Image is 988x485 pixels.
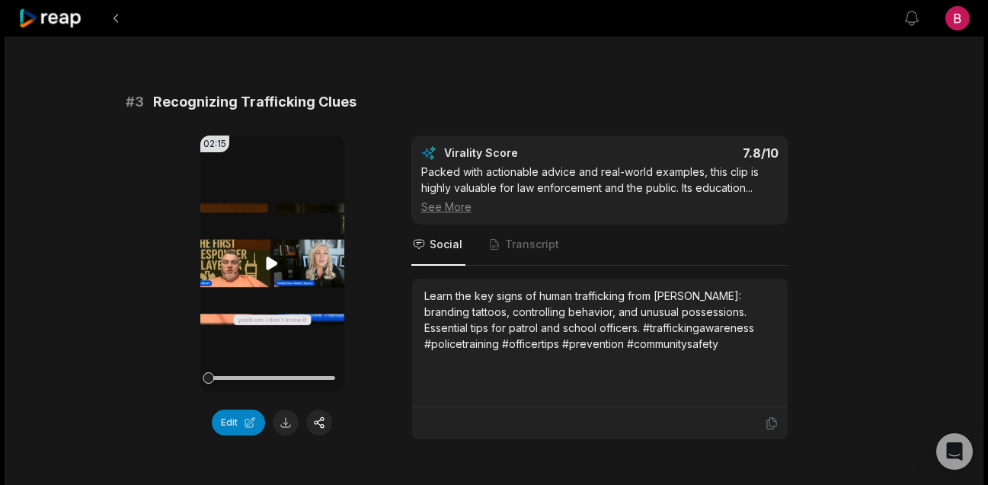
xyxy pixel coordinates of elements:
[153,91,357,113] span: Recognizing Trafficking Clues
[421,164,779,215] div: Packed with actionable advice and real-world examples, this clip is highly valuable for law enfor...
[615,145,779,161] div: 7.8 /10
[444,145,608,161] div: Virality Score
[936,433,973,470] div: Open Intercom Messenger
[505,237,559,252] span: Transcript
[126,91,144,113] span: # 3
[411,225,788,266] nav: Tabs
[200,136,344,391] video: Your browser does not support mp4 format.
[430,237,462,252] span: Social
[212,410,265,436] button: Edit
[424,288,775,352] div: Learn the key signs of human trafficking from [PERSON_NAME]: branding tattoos, controlling behavi...
[421,199,779,215] div: See More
